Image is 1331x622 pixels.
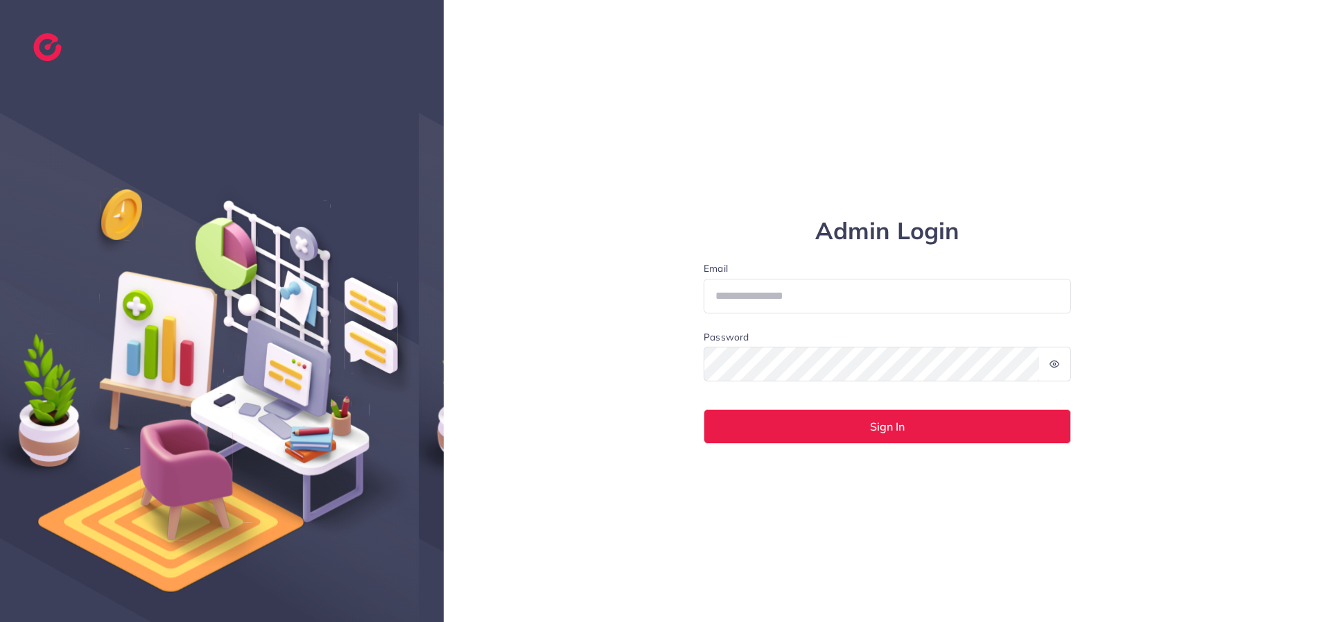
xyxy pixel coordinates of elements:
[704,330,749,344] label: Password
[704,409,1071,444] button: Sign In
[870,421,905,432] span: Sign In
[33,33,62,61] img: logo
[704,261,1071,275] label: Email
[704,217,1071,245] h1: Admin Login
